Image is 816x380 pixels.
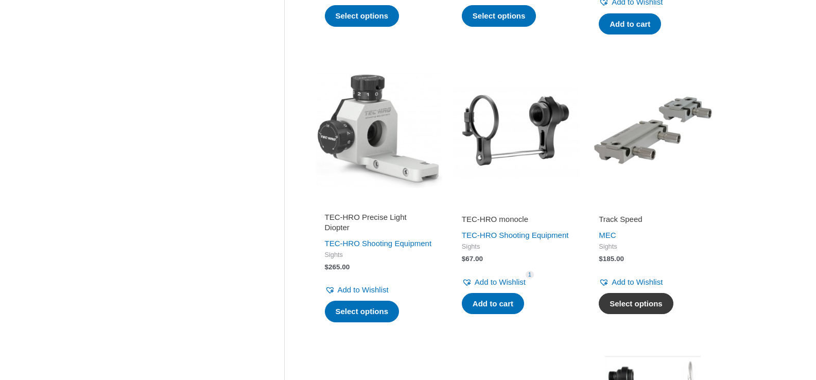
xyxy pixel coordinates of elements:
iframe: Customer reviews powered by Trustpilot [325,200,433,212]
a: Add to Wishlist [599,275,663,289]
span: $ [462,255,466,263]
span: Add to Wishlist [612,278,663,286]
span: Add to Wishlist [475,278,526,286]
img: Track Speed [589,67,716,194]
span: Sights [599,243,707,251]
a: Add to cart: “TEC-HRO monocle” [462,293,524,315]
bdi: 185.00 [599,255,624,263]
span: $ [325,263,329,271]
a: TEC-HRO Precise Light Diopter [325,212,433,236]
a: Track Speed [599,214,707,228]
a: Select options for “Morini Front Sight” [325,5,400,27]
iframe: Customer reviews powered by Trustpilot [462,200,570,212]
h2: TEC-HRO monocle [462,214,570,224]
a: TEC-HRO Shooting Equipment [325,239,432,248]
bdi: 265.00 [325,263,350,271]
a: MEC [599,231,616,239]
img: TEC-HRO monocle [453,67,579,194]
a: Add to Wishlist [325,283,389,297]
h2: Track Speed [599,214,707,224]
a: Select options for “Push-On Dust Cap” [462,5,536,27]
a: Add to cart: “FWB Sight Cover (#1746.743.1)” [599,13,661,35]
bdi: 67.00 [462,255,483,263]
a: Select options for “Track Speed” [599,293,673,315]
span: Sights [462,243,570,251]
a: Add to Wishlist [462,275,526,289]
h2: TEC-HRO Precise Light Diopter [325,212,433,232]
span: Add to Wishlist [338,285,389,294]
span: Sights [325,251,433,260]
img: TEC-HRO Precise Light Diopter [316,67,442,194]
a: Select options for “TEC-HRO Precise Light Diopter” [325,301,400,322]
iframe: Customer reviews powered by Trustpilot [599,200,707,212]
a: TEC-HRO monocle [462,214,570,228]
span: $ [599,255,603,263]
span: 1 [526,271,534,279]
a: TEC-HRO Shooting Equipment [462,231,569,239]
